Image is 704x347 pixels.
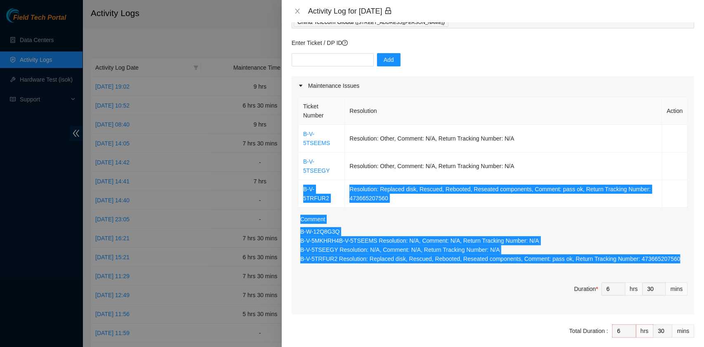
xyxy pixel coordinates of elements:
[384,7,392,14] span: lock
[303,158,330,174] a: B-V-5TSEEGY
[345,152,662,180] td: Resolution: Other, Comment: N/A, Return Tracking Number: N/A
[569,326,608,335] div: Total Duration :
[292,38,694,47] p: Enter Ticket / DP ID
[355,20,443,25] span: ( [STREET_ADDRESS][PERSON_NAME]
[574,284,598,293] div: Duration
[298,83,303,88] span: caret-right
[625,282,643,295] div: hrs
[672,324,694,338] div: mins
[300,215,325,224] label: Comment
[299,97,345,125] th: Ticket Number
[308,7,694,16] div: Activity Log for [DATE]
[303,186,329,202] a: B-V-5TRFUR2
[297,17,445,27] p: China Telecom Global )
[292,76,694,95] div: Maintenance Issues
[294,8,301,14] span: close
[303,131,330,146] a: B-V-5TSEEMS
[345,180,662,208] td: Resolution: Replaced disk, Rescued, Rebooted, Reseated components, Comment: pass ok, Return Track...
[666,282,688,295] div: mins
[342,40,348,46] span: question-circle
[345,97,662,125] th: Resolution
[662,97,688,125] th: Action
[345,125,662,152] td: Resolution: Other, Comment: N/A, Return Tracking Number: N/A
[377,53,400,66] button: Add
[292,7,303,15] button: Close
[384,55,394,64] span: Add
[300,227,688,263] p: B-W-12Q8G3Q B-V-5MKHRH4B-V-5TSEEMS Resolution: N/A, Comment: N/A, Return Tracking Number: N/A B-V...
[636,324,653,338] div: hrs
